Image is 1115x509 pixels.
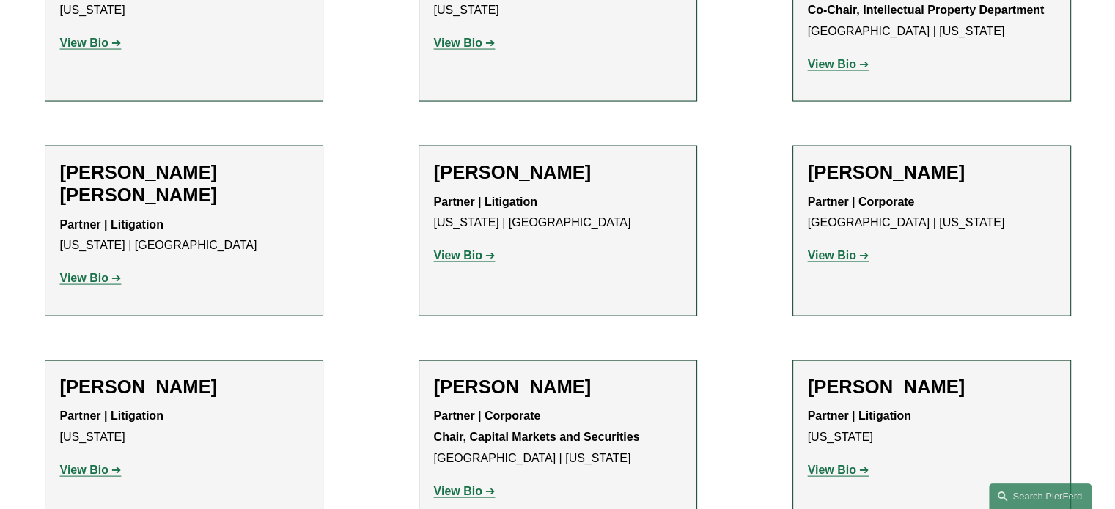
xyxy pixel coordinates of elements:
[434,192,682,234] p: [US_STATE] | [GEOGRAPHIC_DATA]
[808,192,1056,234] p: [GEOGRAPHIC_DATA] | [US_STATE]
[808,464,856,476] strong: View Bio
[60,464,122,476] a: View Bio
[434,249,482,261] strong: View Bio
[808,406,1056,448] p: [US_STATE]
[808,249,869,261] a: View Bio
[808,249,856,261] strong: View Bio
[434,485,496,497] a: View Bio
[60,161,308,207] h2: [PERSON_NAME] [PERSON_NAME]
[60,272,122,284] a: View Bio
[60,409,163,422] strong: Partner | Litigation
[60,215,308,257] p: [US_STATE] | [GEOGRAPHIC_DATA]
[60,376,308,398] h2: [PERSON_NAME]
[434,406,682,469] p: [GEOGRAPHIC_DATA] | [US_STATE]
[60,464,108,476] strong: View Bio
[60,37,108,49] strong: View Bio
[434,196,537,208] strong: Partner | Litigation
[808,376,1056,398] h2: [PERSON_NAME]
[989,483,1092,509] a: Search this site
[434,409,640,443] strong: Partner | Corporate Chair, Capital Markets and Securities
[434,37,496,49] a: View Bio
[60,406,308,448] p: [US_STATE]
[434,485,482,497] strong: View Bio
[60,272,108,284] strong: View Bio
[808,161,1056,184] h2: [PERSON_NAME]
[434,37,482,49] strong: View Bio
[808,58,869,70] a: View Bio
[60,218,163,231] strong: Partner | Litigation
[434,249,496,261] a: View Bio
[808,58,856,70] strong: View Bio
[434,161,682,184] h2: [PERSON_NAME]
[434,376,682,398] h2: [PERSON_NAME]
[808,196,915,208] strong: Partner | Corporate
[808,464,869,476] a: View Bio
[808,409,911,422] strong: Partner | Litigation
[60,37,122,49] a: View Bio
